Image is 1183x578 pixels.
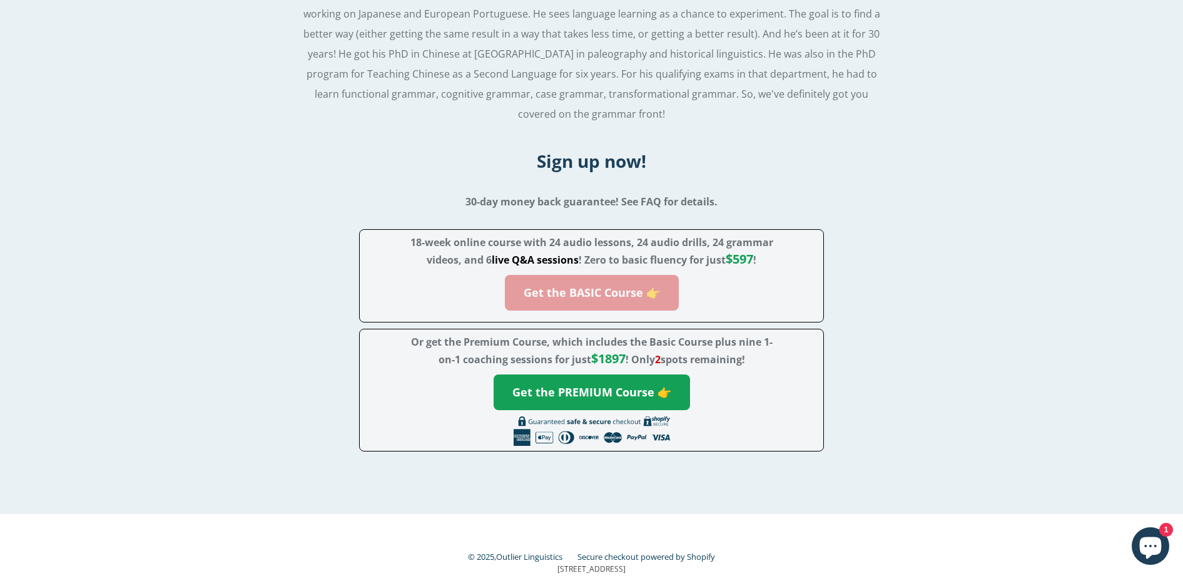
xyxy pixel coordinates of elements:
[496,551,562,562] a: Outlier Linguistics
[505,275,679,311] a: Get the BASIC Course 👉
[468,551,575,562] small: © 2025,
[465,195,718,209] span: 30-day money back guarantee! See FAQ for details.
[655,353,661,366] span: 2
[591,350,626,367] span: $1897
[726,253,756,267] span: !
[411,335,773,366] strong: Or get the Premium Course, which includes the Basic Course plus nine 1-on-1 coaching sessions for...
[10,149,1173,173] h2: Sign up now!
[591,353,745,366] span: ! Only spots remaining!
[251,564,933,575] p: [STREET_ADDRESS]
[577,551,715,562] a: Secure checkout powered by Shopify
[494,374,690,410] a: Get the PREMIUM Course 👉
[492,253,579,267] span: live Q&A sessions
[1128,527,1173,568] inbox-online-store-chat: Shopify online store chat
[726,250,753,267] span: $597
[410,235,773,267] span: 18-week online course with 24 audio lessons, 24 audio drills, 24 grammar videos, and 6 ! Zero to ...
